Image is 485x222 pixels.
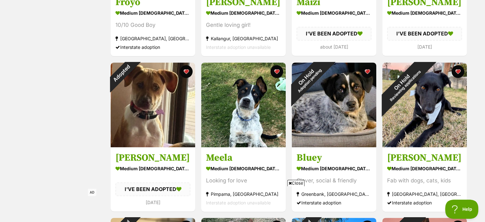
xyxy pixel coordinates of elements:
[115,34,190,43] div: [GEOGRAPHIC_DATA], [GEOGRAPHIC_DATA]
[115,43,190,52] div: Interstate adoption
[387,176,462,185] div: Fab with dogs, cats, kids
[368,48,438,119] div: On Hold
[387,42,462,51] div: [DATE]
[387,164,462,173] div: medium [DEMOGRAPHIC_DATA] Dog
[387,9,462,18] div: medium [DEMOGRAPHIC_DATA] Dog
[201,147,286,212] a: Meela medium [DEMOGRAPHIC_DATA] Dog Looking for love Pimpama, [GEOGRAPHIC_DATA] Interstate adopti...
[115,182,190,196] div: I'VE BEEN ADOPTED
[270,65,283,78] button: favourite
[201,63,286,147] img: Meela
[297,152,371,164] h3: Bluey
[206,164,281,173] div: medium [DEMOGRAPHIC_DATA] Dog
[389,69,422,102] span: Reviewing applications
[102,54,140,92] div: Adopted
[445,200,479,219] iframe: Help Scout Beacon - Open
[88,189,96,196] span: AD
[297,68,322,93] span: Adoption pending
[297,176,371,185] div: Clever, social & friendly
[292,63,376,147] img: Bluey
[111,142,195,149] a: Adopted
[382,63,467,147] img: Freda
[115,21,190,30] div: 10/10 Good Boy
[382,147,467,212] a: [PERSON_NAME] medium [DEMOGRAPHIC_DATA] Dog Fab with dogs, cats, kids [GEOGRAPHIC_DATA], [GEOGRAP...
[387,198,462,207] div: Interstate adoption
[280,50,335,106] div: On Hold
[287,180,305,186] span: Close
[115,152,190,164] h3: [PERSON_NAME]
[297,27,371,41] div: I'VE BEEN ADOPTED
[387,152,462,164] h3: [PERSON_NAME]
[206,9,281,18] div: medium [DEMOGRAPHIC_DATA] Dog
[206,152,281,164] h3: Meela
[297,164,371,173] div: medium [DEMOGRAPHIC_DATA] Dog
[111,147,195,211] a: [PERSON_NAME] medium [DEMOGRAPHIC_DATA] Dog I'VE BEEN ADOPTED [DATE] favourite
[297,42,371,51] div: about [DATE]
[206,21,281,30] div: Gentle loving girl!
[382,142,467,149] a: On HoldReviewing applications
[292,147,376,212] a: Bluey medium [DEMOGRAPHIC_DATA] Dog Clever, social & friendly Greenbank, [GEOGRAPHIC_DATA] Inters...
[206,176,281,185] div: Looking for love
[292,142,376,149] a: On HoldAdoption pending
[180,65,193,78] button: favourite
[297,9,371,18] div: medium [DEMOGRAPHIC_DATA] Dog
[387,27,462,41] div: I'VE BEEN ADOPTED
[115,9,190,18] div: medium [DEMOGRAPHIC_DATA] Dog
[452,65,464,78] button: favourite
[206,34,281,43] div: Kallangur, [GEOGRAPHIC_DATA]
[387,190,462,198] div: [GEOGRAPHIC_DATA], [GEOGRAPHIC_DATA]
[206,45,271,50] span: Interstate adoption unavailable
[115,164,190,173] div: medium [DEMOGRAPHIC_DATA] Dog
[111,63,195,147] img: Drew
[361,65,374,78] button: favourite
